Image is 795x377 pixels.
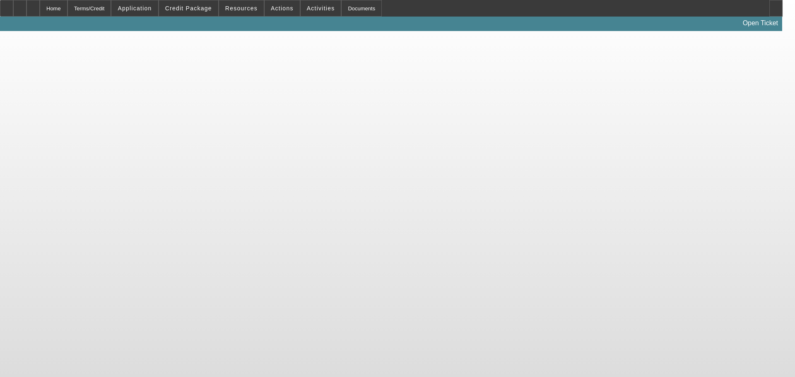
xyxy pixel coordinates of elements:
span: Actions [271,5,294,12]
button: Activities [301,0,341,16]
span: Application [118,5,152,12]
a: Open Ticket [740,16,781,30]
span: Activities [307,5,335,12]
span: Resources [225,5,258,12]
button: Actions [265,0,300,16]
span: Credit Package [165,5,212,12]
button: Resources [219,0,264,16]
button: Application [111,0,158,16]
button: Credit Package [159,0,218,16]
